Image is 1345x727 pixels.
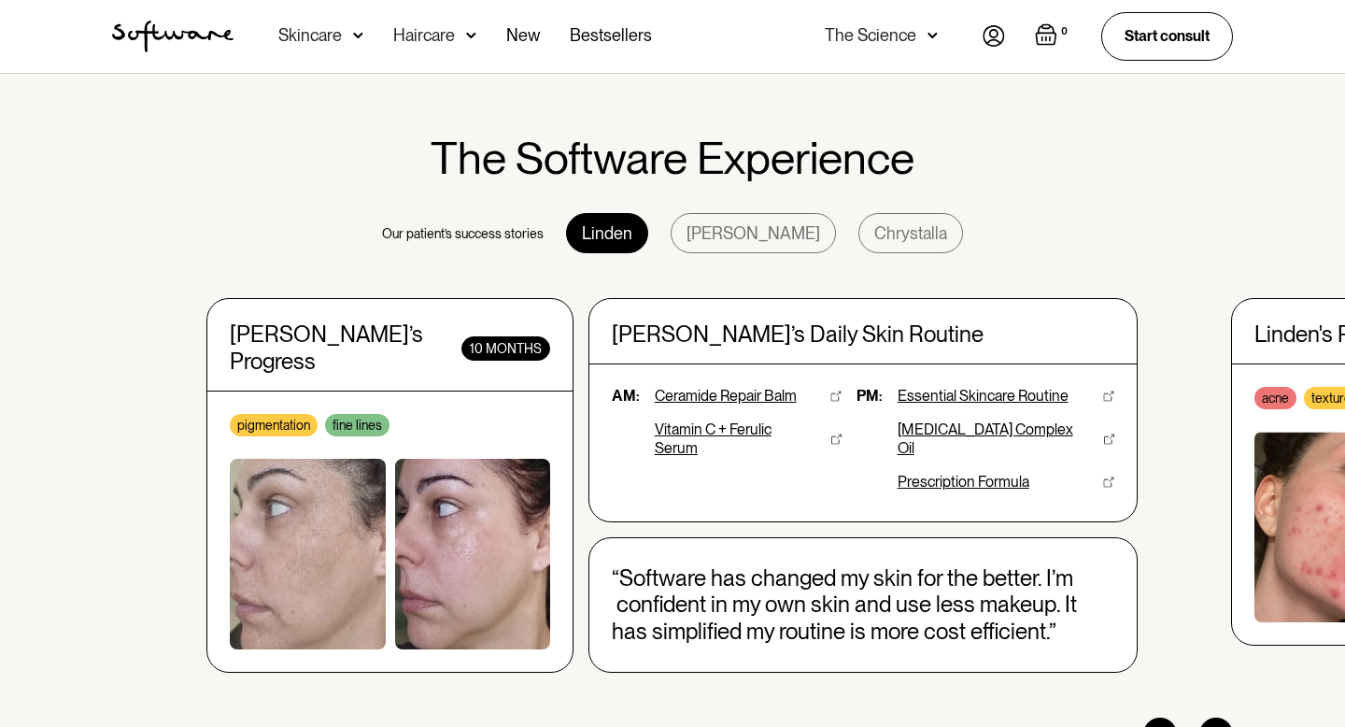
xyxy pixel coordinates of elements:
div: pigmentation [230,414,318,436]
div: The Science [825,26,916,45]
a: Open empty cart [1035,23,1071,50]
div: “Software has changed my skin for the better. I’m confident in my own skin and use less makeup. I... [612,565,1115,646]
img: arrow down [927,26,938,45]
div: Ceramide Repair Balm [655,387,797,406]
a: Essential Skincare Routine [898,387,1115,406]
div: fine lines [325,414,389,436]
div: Haircare [393,26,455,45]
div: 0 [1057,23,1071,40]
div: Essential Skincare Routine [898,387,1069,406]
div: Prescription Formula [898,473,1029,492]
div: Skincare [278,26,342,45]
div: 10 months [461,336,550,361]
h1: The Software Experience [431,134,914,183]
img: arrow down [353,26,363,45]
img: woman without acne [395,459,550,649]
div: Linden [566,213,648,254]
div: Chrystalla [858,213,963,254]
a: Prescription Formula [898,473,1115,492]
a: Start consult [1101,12,1233,60]
div: Our patient’s success stories [382,224,544,243]
img: Software Logo [112,21,234,52]
div: [PERSON_NAME] [671,213,836,254]
div: acne [1254,387,1296,409]
img: arrow down [466,26,476,45]
a: Ceramide Repair Balm [655,387,842,406]
div: Vitamin C + Ferulic Serum [655,421,801,458]
div: [PERSON_NAME]’s Daily Skin Routine [612,321,1115,349]
div: [MEDICAL_DATA] Complex Oil [898,421,1075,458]
a: [MEDICAL_DATA] Complex Oil [898,421,1115,458]
a: Vitamin C + Ferulic Serum [655,421,842,458]
img: woman with acne [230,459,385,649]
a: home [112,21,234,52]
div: [PERSON_NAME]’s Progress [230,321,460,376]
div: AM: [612,387,640,406]
div: PM: [857,387,883,406]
